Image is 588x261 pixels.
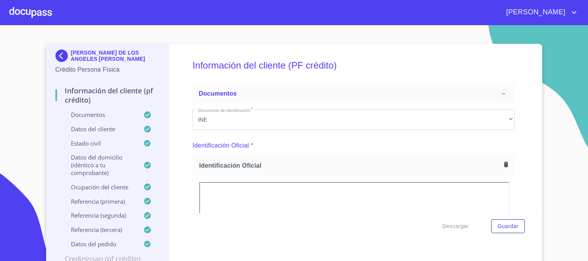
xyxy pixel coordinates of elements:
p: Estado Civil [55,139,144,147]
span: Identificación Oficial [199,161,501,170]
p: [PERSON_NAME] DE LOS ANGELES [PERSON_NAME] [71,50,160,62]
span: Documentos [199,90,237,97]
p: Referencia (tercera) [55,226,144,234]
p: Datos del pedido [55,240,144,248]
span: Guardar [497,222,518,231]
h5: Información del cliente (PF crédito) [193,50,515,81]
p: Datos del cliente [55,125,144,133]
p: Referencia (segunda) [55,211,144,219]
div: [PERSON_NAME] DE LOS ANGELES [PERSON_NAME] [55,50,160,65]
button: Guardar [491,219,524,234]
p: Documentos [55,111,144,118]
p: Referencia (primera) [55,197,144,205]
p: Crédito Persona Física [55,65,160,74]
p: Información del cliente (PF crédito) [55,86,160,105]
p: Ocupación del Cliente [55,183,144,191]
div: INE [193,109,515,130]
p: Datos del domicilio (idéntico a tu comprobante) [55,153,144,177]
img: Docupass spot blue [55,50,71,62]
p: Identificación Oficial [193,141,249,150]
span: [PERSON_NAME] [500,6,569,19]
button: account of current user [500,6,579,19]
span: Descargar [442,222,469,231]
div: Documentos [193,84,515,103]
button: Descargar [439,219,472,234]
